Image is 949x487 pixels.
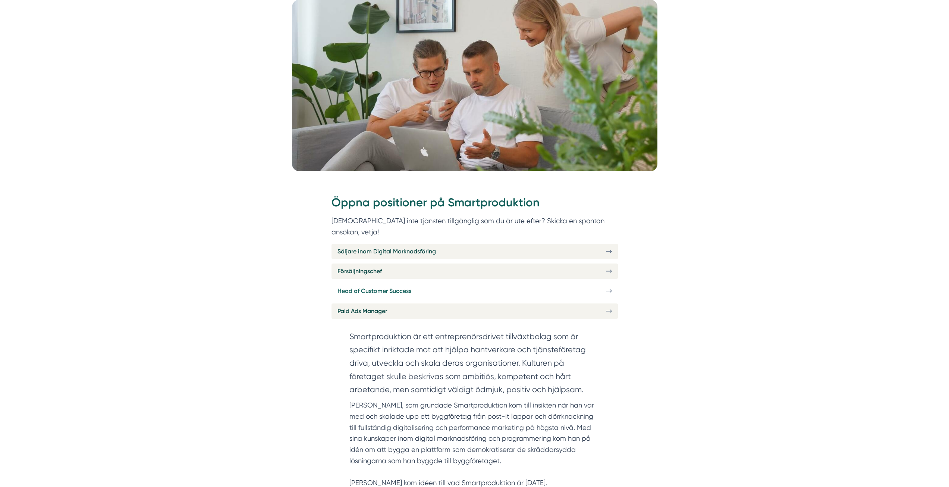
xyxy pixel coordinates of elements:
[331,283,618,299] a: Head of Customer Success
[331,194,618,215] h2: Öppna positioner på Smartproduktion
[349,330,600,400] section: Smartproduktion är ett entreprenörsdrivet tillväxtbolag som är specifikt inriktade mot att hjälpa...
[337,286,411,296] span: Head of Customer Success
[337,247,436,256] span: Säljare inom Digital Marknadsföring
[337,266,382,276] span: Försäljningschef
[331,263,618,279] a: Försäljningschef
[331,215,618,237] p: [DEMOGRAPHIC_DATA] inte tjänsten tillgänglig som du är ute efter? Skicka en spontan ansökan, vetja!
[337,306,387,316] span: Paid Ads Manager
[331,244,618,259] a: Säljare inom Digital Marknadsföring
[331,303,618,319] a: Paid Ads Manager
